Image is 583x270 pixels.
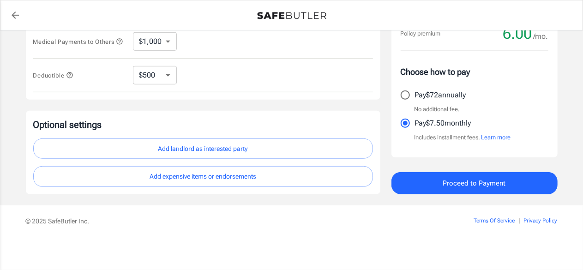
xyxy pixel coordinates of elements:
p: Policy premium [401,29,441,38]
button: Add landlord as interested party [33,138,373,159]
span: Proceed to Payment [443,177,506,189]
button: Deductible [33,70,74,81]
p: Pay $72 annually [415,90,466,101]
p: © 2025 SafeButler Inc. [26,216,422,226]
a: Terms Of Service [474,217,515,224]
button: Learn more [481,133,511,142]
p: No additional fee. [415,105,460,114]
button: Medical Payments to Others [33,36,124,47]
span: | [519,217,520,224]
button: Proceed to Payment [391,172,558,194]
p: Includes installment fees. [415,133,511,142]
a: back to quotes [6,6,24,24]
p: Optional settings [33,118,373,131]
p: Choose how to pay [401,66,548,78]
img: Back to quotes [257,12,326,19]
span: 6.00 [503,24,532,43]
p: Pay $7.50 monthly [415,118,471,129]
button: Add expensive items or endorsements [33,166,373,187]
span: Medical Payments to Others [33,38,124,45]
a: Privacy Policy [524,217,558,224]
span: /mo. [534,30,548,43]
span: Deductible [33,72,74,79]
